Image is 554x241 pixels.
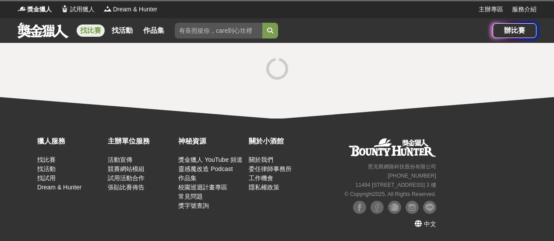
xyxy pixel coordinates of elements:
a: 試用活動合作 [108,175,145,182]
a: Dream & Hunter [37,184,81,191]
a: 競賽網站模組 [108,165,145,172]
div: 關於小酒館 [249,136,315,147]
img: LINE [423,201,436,214]
small: 11494 [STREET_ADDRESS] 3 樓 [356,182,436,188]
div: 神秘資源 [178,136,244,147]
a: 辦比賽 [493,23,536,38]
a: 獎字號查詢 [178,202,209,209]
img: Instagram [406,201,419,214]
a: 找比賽 [37,156,56,163]
a: 服務介紹 [512,5,536,14]
div: 主辦單位服務 [108,136,174,147]
a: 靈感魔改造 Podcast [178,165,233,172]
a: 找活動 [108,24,136,37]
small: 恩克斯網路科技股份有限公司 [368,164,436,170]
span: 獎金獵人 [27,5,52,14]
a: LogoDream & Hunter [103,5,157,14]
a: 主辦專區 [479,5,503,14]
a: 常見問題 [178,193,203,200]
a: 找試用 [37,175,56,182]
small: [PHONE_NUMBER] [388,173,436,179]
a: 找活動 [37,165,56,172]
a: 委任律師事務所 [249,165,292,172]
a: 張貼比賽佈告 [108,184,145,191]
a: 關於我們 [249,156,273,163]
span: 中文 [424,220,436,227]
img: Facebook [371,201,384,214]
div: 獵人服務 [37,136,103,147]
img: Logo [18,4,26,13]
a: 工作機會 [249,175,273,182]
a: 作品集 [178,175,197,182]
a: 獎金獵人 YouTube 頻道 [178,156,243,163]
img: Plurk [388,201,401,214]
img: Logo [103,4,112,13]
a: Logo獎金獵人 [18,5,52,14]
input: 有長照挺你，care到心坎裡！青春出手，拍出照顧 影音徵件活動 [175,23,262,38]
a: 活動宣傳 [108,156,132,163]
span: 試用獵人 [70,5,95,14]
a: 校園巡迴計畫專區 [178,184,227,191]
img: Logo [60,4,69,13]
span: Dream & Hunter [113,5,157,14]
small: © Copyright 2025 . All Rights Reserved. [345,191,436,197]
img: Facebook [353,201,366,214]
a: Logo試用獵人 [60,5,95,14]
a: 隱私權政策 [249,184,279,191]
a: 找比賽 [77,24,105,37]
a: 作品集 [140,24,168,37]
